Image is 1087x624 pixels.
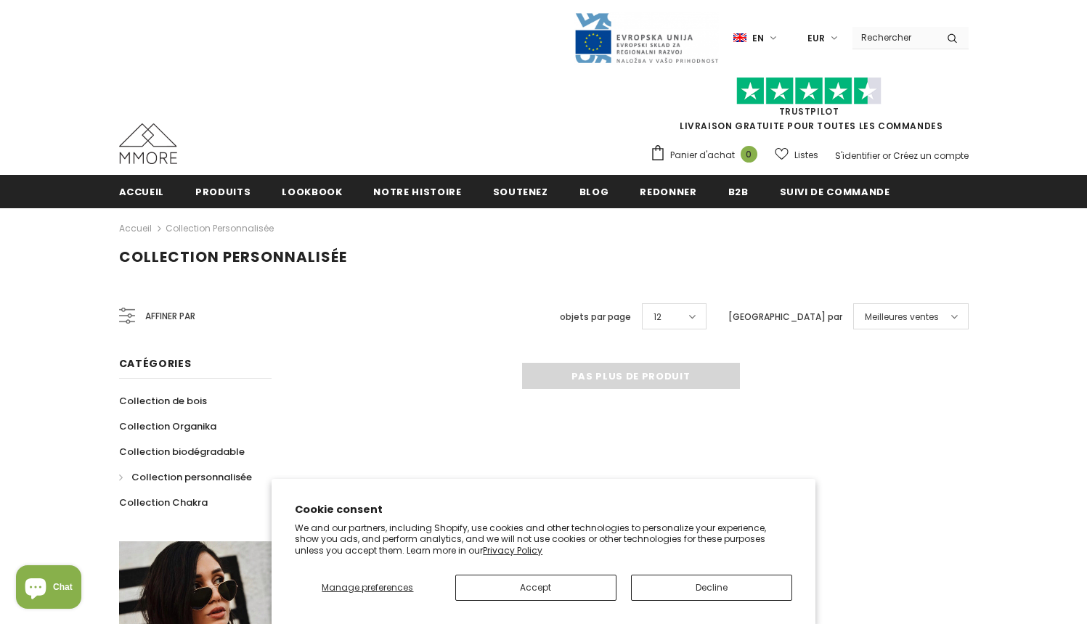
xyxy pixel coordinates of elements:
span: Produits [195,185,251,199]
span: LIVRAISON GRATUITE POUR TOUTES LES COMMANDES [650,83,969,132]
p: We and our partners, including Shopify, use cookies and other technologies to personalize your ex... [295,522,792,557]
a: Lookbook [282,175,342,208]
span: en [752,31,764,46]
img: Javni Razpis [574,12,719,65]
span: Collection personnalisée [119,247,347,267]
span: Manage preferences [322,581,413,594]
button: Manage preferences [295,575,440,601]
a: Accueil [119,220,152,237]
a: Notre histoire [373,175,461,208]
span: Affiner par [145,308,195,324]
a: Javni Razpis [574,31,719,44]
span: Collection personnalisée [131,470,252,484]
label: [GEOGRAPHIC_DATA] par [728,310,842,324]
span: or [882,149,891,162]
img: Cas MMORE [119,123,177,164]
span: B2B [728,185,749,199]
span: Meilleures ventes [865,310,939,324]
a: Privacy Policy [483,544,542,557]
a: B2B [728,175,749,208]
a: Suivi de commande [780,175,890,208]
span: 12 [654,310,661,324]
button: Decline [631,575,792,601]
span: Blog [579,185,609,199]
a: TrustPilot [779,105,839,118]
a: Panier d'achat 0 [650,144,765,166]
span: Lookbook [282,185,342,199]
inbox-online-store-chat: Shopify online store chat [12,565,86,612]
a: Accueil [119,175,165,208]
a: Blog [579,175,609,208]
img: i-lang-1.png [733,32,746,44]
a: Collection Chakra [119,490,208,515]
span: Collection biodégradable [119,445,245,459]
a: Redonner [640,175,696,208]
span: Collection Organika [119,419,216,433]
a: Collection personnalisée [166,222,274,234]
a: S'identifier [835,149,880,162]
a: soutenez [493,175,548,208]
a: Collection personnalisée [119,464,252,490]
span: Collection de bois [119,394,207,408]
span: Redonner [640,185,696,199]
a: Collection biodégradable [119,439,245,464]
a: Collection de bois [119,388,207,414]
span: Accueil [119,185,165,199]
span: Listes [794,148,818,163]
span: Suivi de commande [780,185,890,199]
span: soutenez [493,185,548,199]
span: 0 [741,146,757,163]
a: Produits [195,175,251,208]
input: Search Site [852,27,936,48]
span: EUR [807,31,825,46]
span: Catégories [119,356,192,371]
span: Panier d'achat [670,148,735,163]
a: Créez un compte [893,149,969,162]
span: Collection Chakra [119,496,208,509]
label: objets par page [560,310,631,324]
button: Accept [455,575,616,601]
span: Notre histoire [373,185,461,199]
img: Faites confiance aux étoiles pilotes [736,77,882,105]
h2: Cookie consent [295,502,792,517]
a: Collection Organika [119,414,216,439]
a: Listes [775,142,818,168]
